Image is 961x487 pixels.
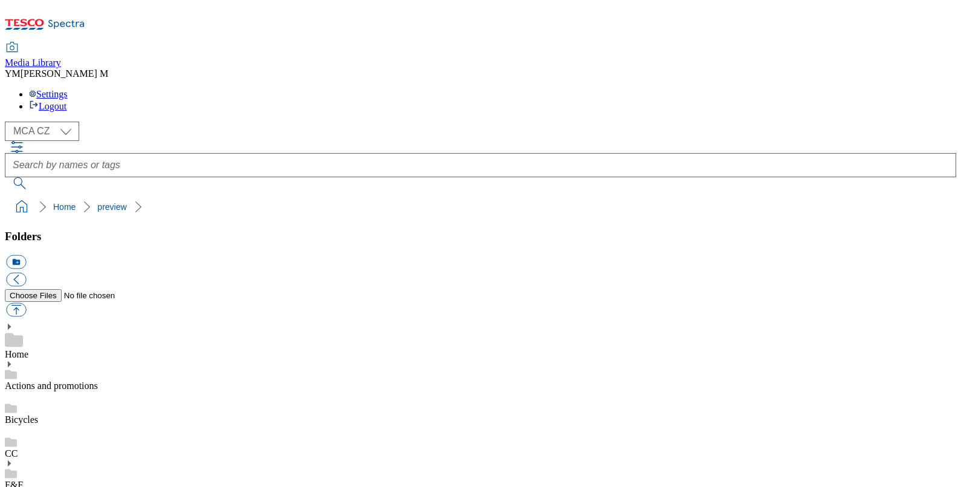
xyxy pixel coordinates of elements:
span: YM [5,68,21,79]
a: CC [5,448,18,459]
a: Logout [29,101,66,111]
a: home [12,197,31,217]
a: Actions and promotions [5,381,98,391]
nav: breadcrumb [5,195,956,218]
span: Media Library [5,57,61,68]
a: Media Library [5,43,61,68]
h3: Folders [5,230,956,243]
a: preview [97,202,126,212]
a: Settings [29,89,68,99]
a: Bicycles [5,414,38,425]
a: Home [5,349,28,359]
span: [PERSON_NAME] M [21,68,108,79]
a: Home [53,202,76,212]
input: Search by names or tags [5,153,956,177]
